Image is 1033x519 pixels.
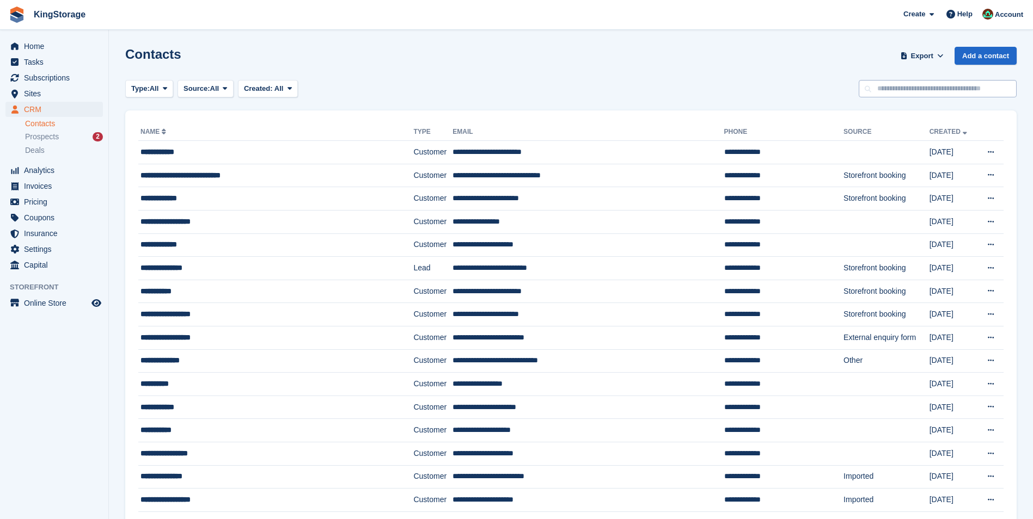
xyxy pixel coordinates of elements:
td: Storefront booking [843,257,930,280]
td: Imported [843,489,930,512]
button: Created: All [238,80,298,98]
a: menu [5,295,103,311]
td: [DATE] [930,233,977,257]
a: menu [5,226,103,241]
td: Imported [843,465,930,489]
td: Storefront booking [843,164,930,187]
img: stora-icon-8386f47178a22dfd0bd8f6a31ec36ba5ce8667c1dd55bd0f319d3a0aa187defe.svg [9,7,25,23]
td: Customer [413,187,453,211]
a: menu [5,86,103,101]
span: Account [995,9,1023,20]
button: Export [898,47,946,65]
td: Customer [413,164,453,187]
div: 2 [93,132,103,141]
td: [DATE] [930,326,977,349]
td: Customer [413,303,453,326]
td: Customer [413,349,453,373]
button: Type: All [125,80,173,98]
span: All [274,84,284,92]
td: Customer [413,326,453,349]
td: Storefront booking [843,280,930,303]
td: Other [843,349,930,373]
td: Customer [413,419,453,442]
td: [DATE] [930,465,977,489]
td: [DATE] [930,141,977,164]
a: Preview store [90,296,103,310]
button: Source: All [178,80,234,98]
td: [DATE] [930,419,977,442]
span: Capital [24,257,89,273]
span: Prospects [25,132,59,142]
span: Sites [24,86,89,101]
td: Customer [413,489,453,512]
h1: Contacts [125,47,181,61]
td: Customer [413,373,453,396]
a: menu [5,178,103,194]
a: menu [5,39,103,54]
td: Customer [413,442,453,465]
span: Online Store [24,295,89,311]
span: Type: [131,83,150,94]
a: menu [5,257,103,273]
a: menu [5,210,103,225]
a: KingStorage [29,5,90,23]
td: Customer [413,233,453,257]
span: Invoices [24,178,89,194]
td: [DATE] [930,210,977,233]
th: Type [413,123,453,141]
span: Analytics [24,163,89,178]
a: Add a contact [955,47,1017,65]
a: menu [5,102,103,117]
span: Create [903,9,925,20]
a: Contacts [25,119,103,129]
td: Lead [413,257,453,280]
span: Created: [244,84,273,92]
th: Phone [724,123,844,141]
span: Source: [184,83,210,94]
td: [DATE] [930,257,977,280]
a: Prospects 2 [25,131,103,143]
img: John King [982,9,993,20]
td: Customer [413,141,453,164]
td: Storefront booking [843,187,930,211]
a: menu [5,54,103,70]
td: [DATE] [930,164,977,187]
span: Export [911,51,933,61]
td: Customer [413,465,453,489]
a: menu [5,194,103,209]
span: Coupons [24,210,89,225]
span: Storefront [10,282,108,293]
td: [DATE] [930,280,977,303]
td: [DATE] [930,303,977,326]
td: [DATE] [930,442,977,465]
a: Created [930,128,969,135]
td: Storefront booking [843,303,930,326]
a: menu [5,70,103,85]
a: Name [140,128,168,135]
span: Settings [24,242,89,257]
td: [DATE] [930,373,977,396]
span: Home [24,39,89,54]
span: CRM [24,102,89,117]
span: All [150,83,159,94]
td: [DATE] [930,396,977,419]
span: All [210,83,219,94]
span: Pricing [24,194,89,209]
span: Subscriptions [24,70,89,85]
span: Help [957,9,973,20]
td: External enquiry form [843,326,930,349]
a: Deals [25,145,103,156]
span: Tasks [24,54,89,70]
a: menu [5,242,103,257]
span: Insurance [24,226,89,241]
td: [DATE] [930,349,977,373]
th: Email [453,123,724,141]
td: Customer [413,210,453,233]
td: Customer [413,280,453,303]
span: Deals [25,145,45,156]
th: Source [843,123,930,141]
td: [DATE] [930,489,977,512]
a: menu [5,163,103,178]
td: Customer [413,396,453,419]
td: [DATE] [930,187,977,211]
